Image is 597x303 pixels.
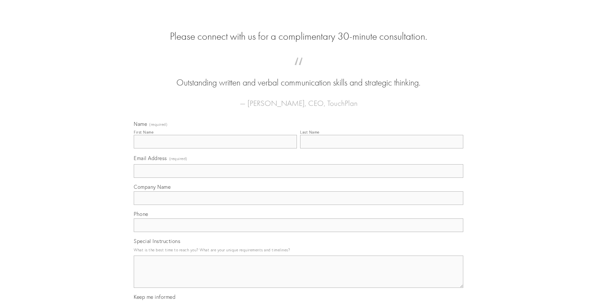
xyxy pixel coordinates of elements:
span: Phone [134,211,148,217]
blockquote: Outstanding written and verbal communication skills and strategic thinking. [144,64,453,89]
span: (required) [149,123,167,126]
span: “ [144,64,453,76]
span: Special Instructions [134,238,180,244]
h2: Please connect with us for a complimentary 30-minute consultation. [134,30,463,43]
figcaption: — [PERSON_NAME], CEO, TouchPlan [144,89,453,110]
div: First Name [134,130,153,135]
span: Company Name [134,184,171,190]
span: (required) [169,154,187,163]
p: What is the best time to reach you? What are your unique requirements and timelines? [134,246,463,254]
div: Last Name [300,130,319,135]
span: Keep me informed [134,294,175,300]
span: Name [134,121,147,127]
span: Email Address [134,155,167,161]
